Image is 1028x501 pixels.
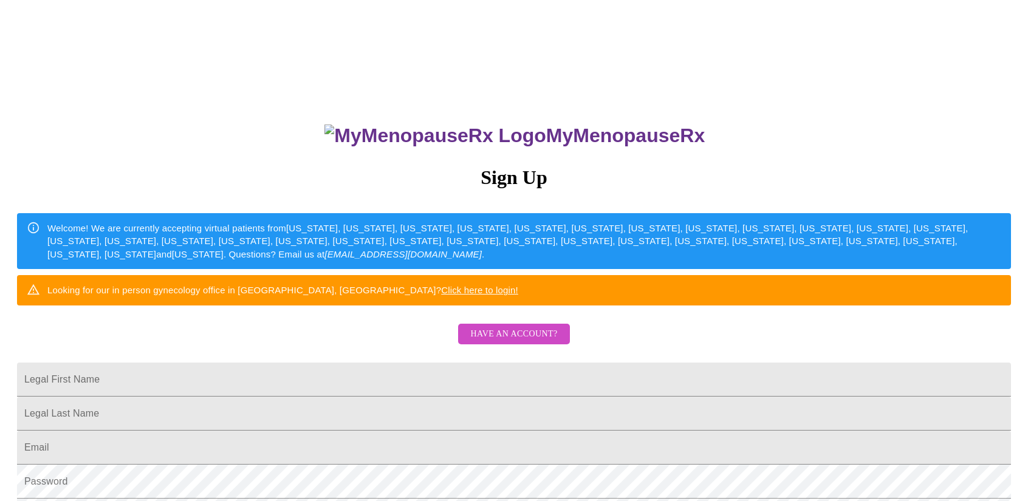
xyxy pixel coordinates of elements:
[324,124,546,147] img: MyMenopauseRx Logo
[455,337,572,347] a: Have an account?
[47,217,1001,265] div: Welcome! We are currently accepting virtual patients from [US_STATE], [US_STATE], [US_STATE], [US...
[19,124,1012,147] h3: MyMenopauseRx
[17,166,1011,189] h3: Sign Up
[441,285,518,295] a: Click here to login!
[458,324,569,345] button: Have an account?
[324,249,482,259] em: [EMAIL_ADDRESS][DOMAIN_NAME]
[470,327,557,342] span: Have an account?
[47,279,518,301] div: Looking for our in person gynecology office in [GEOGRAPHIC_DATA], [GEOGRAPHIC_DATA]?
